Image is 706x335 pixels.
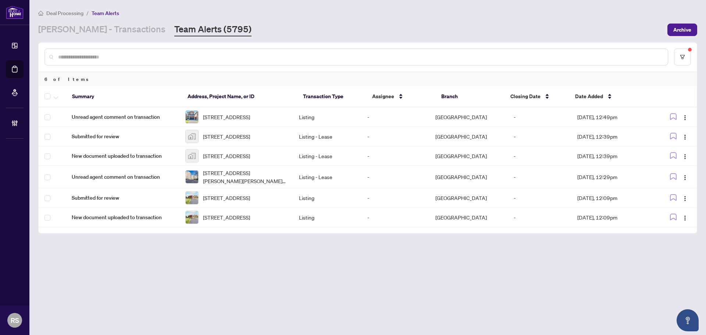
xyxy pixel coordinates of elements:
[203,113,250,121] span: [STREET_ADDRESS]
[508,107,571,127] td: -
[186,171,198,183] img: thumbnail-img
[186,150,198,162] img: thumbnail-img
[186,130,198,143] img: thumbnail-img
[682,115,688,121] img: Logo
[46,10,83,17] span: Deal Processing
[673,24,691,36] span: Archive
[366,86,435,107] th: Assignee
[679,150,691,162] button: Logo
[72,194,174,202] span: Submitted for review
[72,173,174,181] span: Unread agent comment on transaction
[429,107,508,127] td: [GEOGRAPHIC_DATA]
[38,11,43,16] span: home
[679,211,691,223] button: Logo
[293,188,361,208] td: Listing
[293,127,361,146] td: Listing - Lease
[510,92,541,100] span: Closing Date
[429,146,508,166] td: [GEOGRAPHIC_DATA]
[435,86,504,107] th: Branch
[429,127,508,146] td: [GEOGRAPHIC_DATA]
[679,131,691,142] button: Logo
[66,86,182,107] th: Summary
[361,166,429,188] td: -
[429,208,508,227] td: [GEOGRAPHIC_DATA]
[203,194,250,202] span: [STREET_ADDRESS]
[680,54,685,60] span: filter
[361,127,429,146] td: -
[186,111,198,123] img: thumbnail-img
[429,166,508,188] td: [GEOGRAPHIC_DATA]
[571,146,653,166] td: [DATE], 12:39pm
[361,107,429,127] td: -
[571,188,653,208] td: [DATE], 12:09pm
[186,192,198,204] img: thumbnail-img
[72,213,174,221] span: New document uploaded to transaction
[571,166,653,188] td: [DATE], 12:29pm
[72,152,174,160] span: New document uploaded to transaction
[203,132,250,140] span: [STREET_ADDRESS]
[508,188,571,208] td: -
[571,107,653,127] td: [DATE], 12:49pm
[174,23,252,36] a: Team Alerts (5795)
[508,146,571,166] td: -
[508,208,571,227] td: -
[508,127,571,146] td: -
[429,188,508,208] td: [GEOGRAPHIC_DATA]
[203,152,250,160] span: [STREET_ADDRESS]
[679,192,691,204] button: Logo
[674,49,691,65] button: filter
[297,86,366,107] th: Transaction Type
[361,146,429,166] td: -
[293,208,361,227] td: Listing
[508,166,571,188] td: -
[575,92,603,100] span: Date Added
[6,6,24,19] img: logo
[682,196,688,202] img: Logo
[72,132,174,140] span: Submitted for review
[682,215,688,221] img: Logo
[11,315,19,325] span: RS
[667,24,697,36] button: Archive
[372,92,394,100] span: Assignee
[569,86,652,107] th: Date Added
[679,171,691,183] button: Logo
[504,86,569,107] th: Closing Date
[293,166,361,188] td: Listing - Lease
[571,127,653,146] td: [DATE], 12:39pm
[571,208,653,227] td: [DATE], 12:09pm
[682,175,688,181] img: Logo
[186,211,198,224] img: thumbnail-img
[72,113,174,121] span: Unread agent comment on transaction
[293,107,361,127] td: Listing
[182,86,297,107] th: Address, Project Name, or ID
[682,134,688,140] img: Logo
[92,10,119,17] span: Team Alerts
[293,146,361,166] td: Listing - Lease
[361,188,429,208] td: -
[203,213,250,221] span: [STREET_ADDRESS]
[203,169,287,185] span: [STREET_ADDRESS][PERSON_NAME][PERSON_NAME][PERSON_NAME]
[679,111,691,123] button: Logo
[682,154,688,160] img: Logo
[361,208,429,227] td: -
[38,23,165,36] a: [PERSON_NAME] - Transactions
[39,72,697,86] div: 6 of Items
[677,309,699,331] button: Open asap
[86,9,89,17] li: /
